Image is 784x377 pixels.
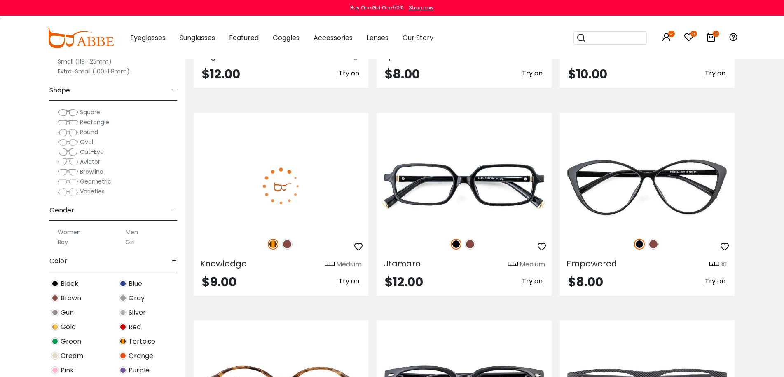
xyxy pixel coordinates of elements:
a: 1 [706,34,716,43]
span: Black [61,279,78,289]
span: Pink [61,365,74,375]
span: Rectangle [80,118,109,126]
button: Try on [702,68,728,79]
img: abbeglasses.com [46,28,114,48]
img: Purple [119,366,127,374]
span: Purple [129,365,150,375]
img: Brown [465,239,475,250]
img: Black Empowered - TR ,Light Weight [560,142,735,230]
img: Browline.png [58,168,78,176]
span: Round [80,128,98,136]
span: $12.00 [202,65,240,83]
span: Tortoise [129,337,155,346]
img: Black Utamaro - TR ,Universal Bridge Fit [377,142,551,230]
span: Blue [129,279,142,289]
span: Browline [80,167,103,176]
span: Utamaro [383,258,421,269]
span: - [172,80,177,100]
span: Cat-Eye [80,148,104,156]
span: Our Story [403,33,433,42]
span: Accessories [314,33,353,42]
div: Shop now [409,4,434,12]
label: Small (119-125mm) [58,57,112,66]
span: Try on [339,276,359,286]
span: Try on [522,68,543,78]
img: Orange [119,352,127,360]
span: Sunglasses [180,33,215,42]
img: Gray [119,294,127,302]
div: Buy One Get One 50% [350,4,403,12]
img: Varieties.png [58,188,78,196]
label: Girl [126,237,135,247]
span: Square [80,108,100,116]
span: Varieties [80,187,105,196]
img: Black [451,239,461,250]
span: Try on [339,68,359,78]
span: Gender [49,200,74,220]
img: Cream [51,352,59,360]
img: Green [51,337,59,345]
img: Gold [51,323,59,331]
img: Oval.png [58,138,78,146]
img: Aviator.png [58,158,78,166]
span: Empowered [566,258,617,269]
a: Shop now [405,4,434,11]
span: Shape [49,80,70,100]
span: Color [49,251,67,271]
label: Boy [58,237,68,247]
div: Medium [520,259,545,269]
span: Aviator [80,158,100,166]
img: Pink [51,366,59,374]
img: Brown [282,239,293,250]
label: Extra-Small (100-118mm) [58,66,130,76]
img: Rectangle.png [58,118,78,127]
img: Blue [119,280,127,287]
i: 5 [690,31,697,37]
span: $8.00 [568,273,603,291]
img: Black [51,280,59,287]
img: Black [634,239,645,250]
span: Try on [705,276,725,286]
span: Gray [129,293,145,303]
img: Gun [51,309,59,316]
button: Try on [702,276,728,287]
span: Eyeglasses [130,33,166,42]
img: size ruler [709,262,719,268]
img: Square.png [58,108,78,117]
button: Try on [520,68,545,79]
button: Try on [520,276,545,287]
span: Goggles [273,33,300,42]
span: Knowledge [200,258,247,269]
span: Orange [129,351,153,361]
button: Try on [336,276,362,287]
button: Try on [336,68,362,79]
span: Geometric [80,177,111,186]
a: 5 [684,34,694,43]
img: Silver [119,309,127,316]
span: Featured [229,33,259,42]
img: Tortoise Knowledge - Acetate ,Universal Bridge Fit [194,142,368,230]
span: Try on [705,68,725,78]
div: XL [721,259,728,269]
img: Round.png [58,128,78,137]
img: Brown [51,294,59,302]
span: $12.00 [385,273,423,291]
span: Red [129,322,141,332]
span: Brown [61,293,81,303]
span: Gun [61,308,74,318]
span: Try on [522,276,543,286]
span: $8.00 [385,65,420,83]
i: 1 [713,31,719,37]
img: Tortoise [119,337,127,345]
img: size ruler [508,262,518,268]
span: $10.00 [568,65,607,83]
img: Red [119,323,127,331]
span: Oval [80,138,93,146]
img: size ruler [325,262,335,268]
img: Geometric.png [58,178,78,186]
span: $9.00 [202,273,236,291]
span: Lenses [367,33,388,42]
img: Cat-Eye.png [58,148,78,156]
